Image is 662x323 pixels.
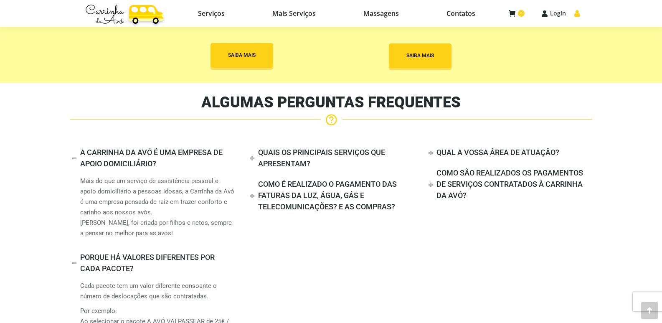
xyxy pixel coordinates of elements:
a: Massagens [342,8,421,19]
h4: A CARRINHA DA AVÓ É UMA EMPRESA DE APOIO DOMICILIÁRIO? [80,148,223,168]
a: Mais Serviços [251,8,337,19]
a: 0 [509,10,525,17]
span: 0 [518,10,525,17]
h4: QUAL A VOSSA ÁREA DE ATUAÇÃO? [436,148,559,157]
img: Carrinha da Avó [83,0,166,27]
p: Cada pacote tem um valor diferente consoante o número de deslocações que são contratadas. [80,281,236,302]
span: Massagens [363,9,399,18]
h4: PORQUE HÁ VALORES DIFERENTES POR CADA PACOTE? [80,253,215,273]
a: Serviços [176,8,246,19]
p: Mais do que um serviço de assistência pessoal e apoio domiciliário a pessoas idosas, a Carrinha d... [80,176,236,239]
button: SAIBA MAIS [211,43,273,68]
span: Mais Serviços [272,9,316,18]
h4: QUAIS OS PRINCIPAIS SERVIÇOS QUE APRESENTAM? [258,148,385,168]
a: Login [541,10,566,17]
span: SAIBA MAIS [406,52,434,59]
button: SAIBA MAIS [389,43,451,68]
a: Contatos [425,8,497,19]
span: SAIBA MAIS [228,52,256,59]
h4: COMO SÃO REALIZADOS OS PAGAMENTOS DE SERVIÇOS CONTRATADOS À CARRINHA DA AVÓ? [436,168,583,200]
h4: COMO É REALIZADO O PAGAMENTO DAS FATURAS DA LUZ, ÁGUA, GÁS E TELECOMUNICAÇÕES? E AS COMPRAS? [258,180,397,211]
h2: ALGUMAS PERGUNTAS FREQUENTES [70,93,592,112]
span: Serviços [198,9,225,18]
span: Contatos [446,9,475,18]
